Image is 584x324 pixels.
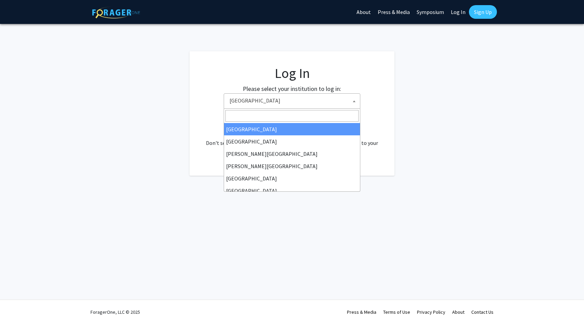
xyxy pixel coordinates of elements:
li: [PERSON_NAME][GEOGRAPHIC_DATA] [224,148,360,160]
iframe: Chat [5,293,29,319]
span: Baylor University [227,94,360,108]
a: About [452,309,464,315]
li: [PERSON_NAME][GEOGRAPHIC_DATA] [224,160,360,172]
li: [GEOGRAPHIC_DATA] [224,185,360,197]
label: Please select your institution to log in: [243,84,341,93]
a: Privacy Policy [417,309,445,315]
a: Contact Us [471,309,493,315]
a: Terms of Use [383,309,410,315]
li: [GEOGRAPHIC_DATA] [224,123,360,135]
a: Press & Media [347,309,376,315]
a: Sign Up [469,5,497,19]
input: Search [225,110,359,122]
h1: Log In [203,65,381,81]
div: ForagerOne, LLC © 2025 [91,300,140,324]
div: No account? . Don't see your institution? about bringing ForagerOne to your institution. [203,122,381,155]
span: Baylor University [224,93,360,109]
li: [GEOGRAPHIC_DATA] [224,172,360,185]
img: ForagerOne Logo [92,6,140,18]
li: [GEOGRAPHIC_DATA] [224,135,360,148]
